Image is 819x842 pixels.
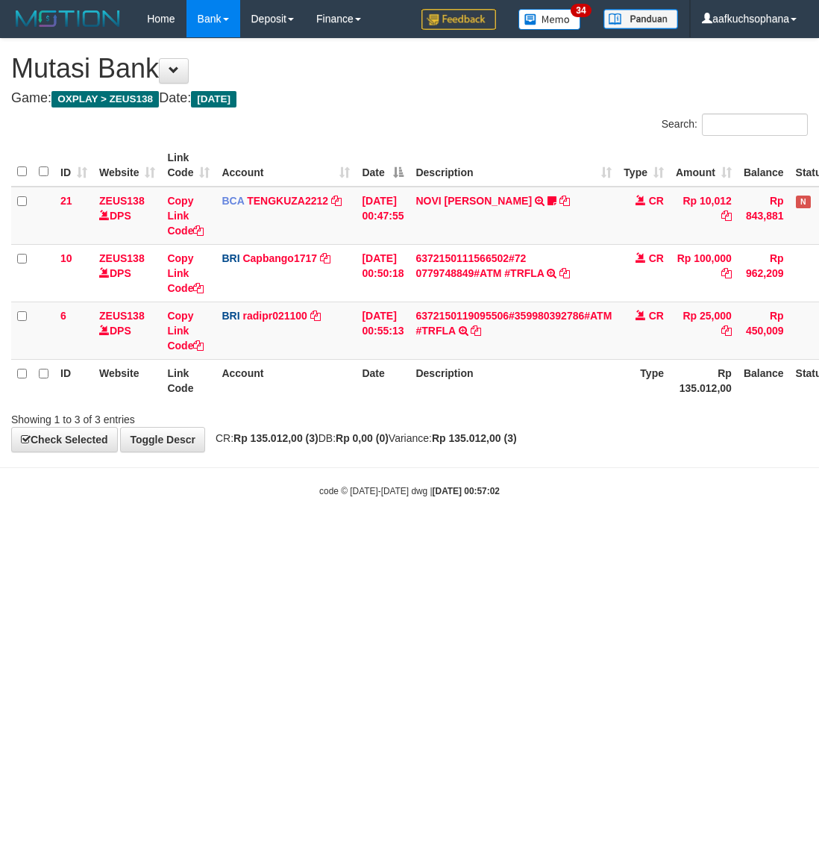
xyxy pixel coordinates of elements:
[93,302,161,359] td: DPS
[559,267,570,279] a: Copy 6372150111566502#72 0779748849#ATM #TRFLA to clipboard
[649,252,664,264] span: CR
[432,432,517,444] strong: Rp 135.012,00 (3)
[54,359,93,402] th: ID
[356,302,409,359] td: [DATE] 00:55:13
[60,310,66,322] span: 6
[415,310,612,337] a: 6372150119095506#359980392786#ATM #TRFLA
[356,187,409,245] td: [DATE] 00:47:55
[618,144,670,187] th: Type: activate to sort column ascending
[618,359,670,402] th: Type
[559,195,570,207] a: Copy NOVI DIAN SUSANTI to clipboard
[738,187,790,245] td: Rp 843,881
[738,244,790,302] td: Rp 962,209
[54,144,93,187] th: ID: activate to sort column ascending
[60,252,72,264] span: 10
[242,310,307,322] a: radipr021100
[670,187,738,245] td: Rp 10,012
[120,427,205,452] a: Toggle Descr
[662,113,808,136] label: Search:
[415,195,532,207] a: NOVI [PERSON_NAME]
[216,359,356,402] th: Account
[421,9,496,30] img: Feedback.jpg
[60,195,72,207] span: 21
[433,486,500,496] strong: [DATE] 00:57:02
[721,267,732,279] a: Copy Rp 100,000 to clipboard
[191,91,236,107] span: [DATE]
[721,325,732,337] a: Copy Rp 25,000 to clipboard
[415,252,544,279] a: 6372150111566502#72 0779748849#ATM #TRFLA
[222,310,239,322] span: BRI
[738,302,790,359] td: Rp 450,009
[208,432,517,444] span: CR: DB: Variance:
[167,252,204,294] a: Copy Link Code
[571,4,591,17] span: 34
[93,144,161,187] th: Website: activate to sort column ascending
[93,187,161,245] td: DPS
[99,252,145,264] a: ZEUS138
[167,195,204,237] a: Copy Link Code
[356,359,409,402] th: Date
[649,310,664,322] span: CR
[518,9,581,30] img: Button%20Memo.svg
[796,196,811,208] span: Has Note
[471,325,481,337] a: Copy 6372150119095506#359980392786#ATM #TRFLA to clipboard
[336,432,389,444] strong: Rp 0,00 (0)
[409,359,618,402] th: Description
[320,252,330,264] a: Copy Capbango1717 to clipboard
[222,252,239,264] span: BRI
[356,244,409,302] td: [DATE] 00:50:18
[310,310,321,322] a: Copy radipr021100 to clipboard
[670,244,738,302] td: Rp 100,000
[356,144,409,187] th: Date: activate to sort column descending
[319,486,500,496] small: code © [DATE]-[DATE] dwg |
[331,195,342,207] a: Copy TENGKUZA2212 to clipboard
[11,54,808,84] h1: Mutasi Bank
[93,359,161,402] th: Website
[11,91,808,106] h4: Game: Date:
[409,144,618,187] th: Description: activate to sort column ascending
[738,359,790,402] th: Balance
[11,427,118,452] a: Check Selected
[247,195,328,207] a: TENGKUZA2212
[670,302,738,359] td: Rp 25,000
[702,113,808,136] input: Search:
[233,432,318,444] strong: Rp 135.012,00 (3)
[649,195,664,207] span: CR
[670,144,738,187] th: Amount: activate to sort column ascending
[216,144,356,187] th: Account: activate to sort column ascending
[161,144,216,187] th: Link Code: activate to sort column ascending
[738,144,790,187] th: Balance
[11,406,330,427] div: Showing 1 to 3 of 3 entries
[670,359,738,402] th: Rp 135.012,00
[99,310,145,322] a: ZEUS138
[167,310,204,352] a: Copy Link Code
[93,244,161,302] td: DPS
[161,359,216,402] th: Link Code
[11,7,125,30] img: MOTION_logo.png
[99,195,145,207] a: ZEUS138
[721,210,732,222] a: Copy Rp 10,012 to clipboard
[222,195,244,207] span: BCA
[603,9,678,29] img: panduan.png
[51,91,159,107] span: OXPLAY > ZEUS138
[242,252,317,264] a: Capbango1717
